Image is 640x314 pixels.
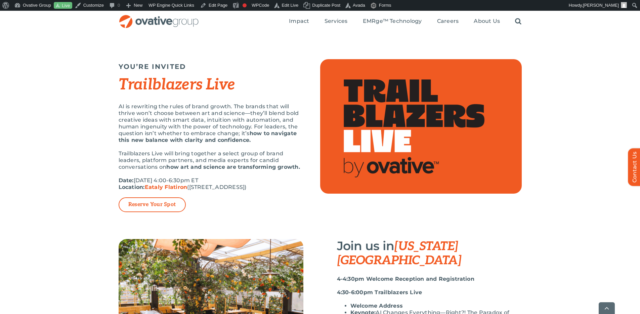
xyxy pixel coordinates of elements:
p: Trailblazers Live will bring together a select group of brand leaders, platform partners, and med... [119,150,303,170]
a: Services [325,18,348,25]
strong: Welcome Address [350,303,403,309]
p: AI is rewriting the rules of brand growth. The brands that will thrive won’t choose between art a... [119,103,303,144]
a: OG_Full_horizontal_RGB [119,14,199,21]
span: [PERSON_NAME] [583,3,619,8]
em: Trailblazers Live [119,75,235,94]
strong: how art and science are transforming growth. [166,164,300,170]
h3: Join us in [337,239,522,267]
h5: YOU’RE INVITED [119,63,303,71]
div: Focus keyphrase not set [243,3,247,7]
strong: 4-4:30pm Welcome Reception and Registration [337,276,474,282]
strong: how to navigate this new balance with clarity and confidence. [119,130,297,143]
a: Eataly Flatiron [145,184,187,190]
span: [US_STATE][GEOGRAPHIC_DATA] [337,239,462,268]
a: Live [54,2,72,9]
a: EMRge™ Technology [363,18,422,25]
a: Reserve Your Spot [128,201,176,208]
strong: Date: [119,177,134,184]
a: About Us [474,18,500,25]
img: Top Image (2) [320,59,522,194]
strong: Location: [119,184,187,190]
a: Careers [437,18,459,25]
strong: 4:30-6:00pm Trailblazers Live [337,289,422,296]
a: Impact [289,18,309,25]
a: Search [515,18,521,25]
p: [DATE] 4:00-6:30pm ET ([STREET_ADDRESS]) [119,177,303,191]
nav: Menu [289,11,521,32]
